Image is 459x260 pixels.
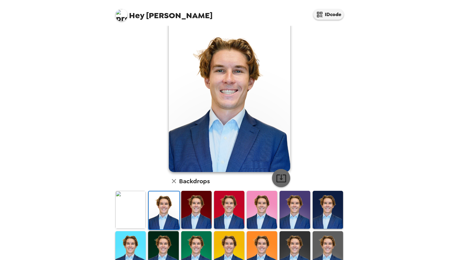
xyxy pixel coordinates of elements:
img: profile pic [115,9,127,21]
img: user [169,20,290,172]
button: IDcode [313,9,344,20]
span: Hey [129,10,144,21]
h6: Backdrops [179,176,210,186]
span: [PERSON_NAME] [115,6,212,20]
img: Original [115,191,146,229]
